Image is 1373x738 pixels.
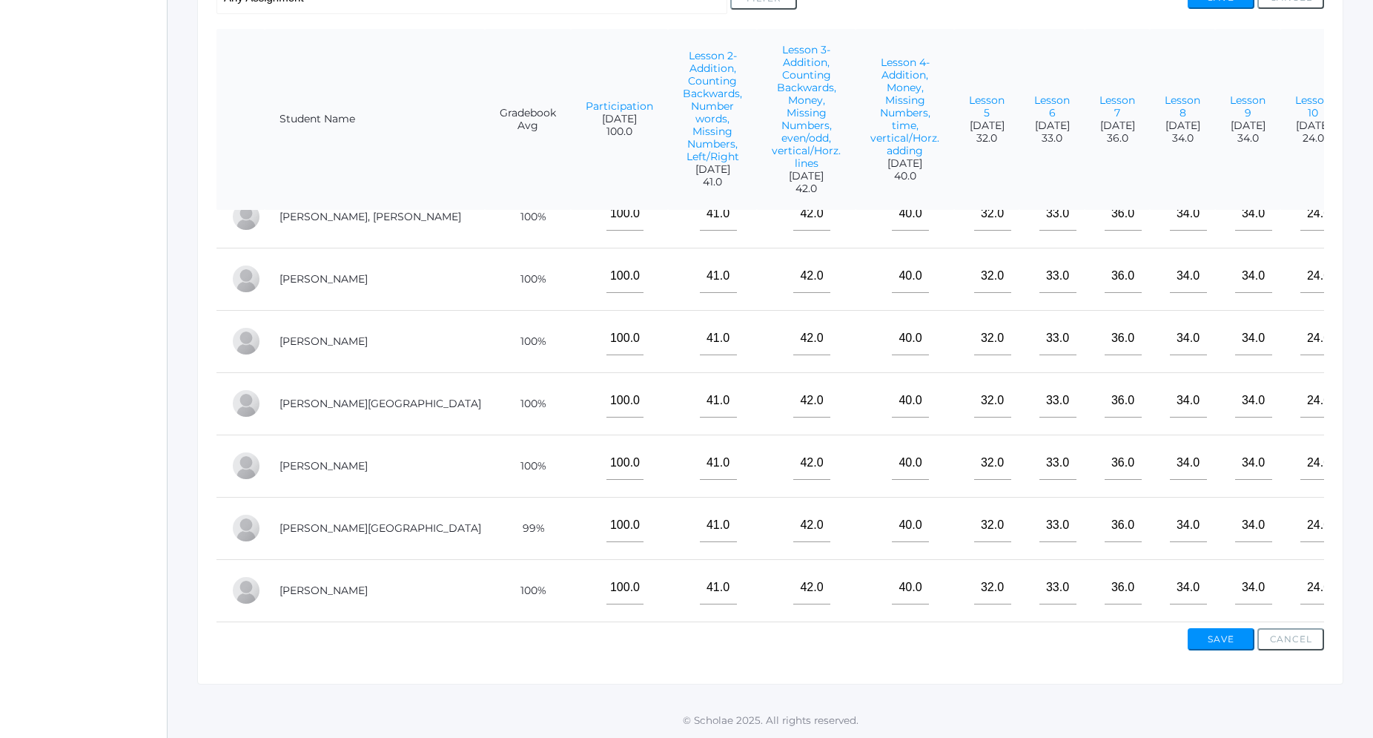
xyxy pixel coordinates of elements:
span: 36.0 [1099,132,1135,145]
span: [DATE] [969,119,1005,132]
a: Participation [586,99,653,113]
span: [DATE] [870,157,939,170]
a: [PERSON_NAME][GEOGRAPHIC_DATA] [279,397,481,410]
span: [DATE] [586,113,653,125]
span: [DATE] [1099,119,1135,132]
span: [DATE] [1034,119,1070,132]
a: Lesson 3- Addition, Counting Backwards, Money, Missing Numbers, even/odd, vertical/Horz. lines [772,43,841,170]
td: 100% [485,435,571,497]
button: Save [1188,628,1254,650]
div: Kenton Nunez [231,389,261,418]
div: Adelaide Stephens [231,513,261,543]
a: Lesson 6 [1034,93,1070,119]
a: [PERSON_NAME] [279,272,368,286]
a: [PERSON_NAME], [PERSON_NAME] [279,210,461,223]
span: [DATE] [683,163,742,176]
span: 100.0 [586,125,653,138]
td: 100% [485,248,571,310]
div: Jacob Hjelm [231,326,261,356]
div: Sullivan Clyne [231,202,261,231]
a: Lesson 9 [1230,93,1266,119]
div: Hazel Zingerman [231,576,261,605]
td: 100% [485,372,571,435]
td: 100% [485,185,571,248]
a: [PERSON_NAME] [279,584,368,597]
span: [DATE] [1230,119,1266,132]
td: 100% [485,310,571,372]
a: [PERSON_NAME] [279,335,368,348]
td: 99% [485,497,571,559]
a: [PERSON_NAME] [279,459,368,472]
span: 32.0 [969,132,1005,145]
span: 34.0 [1230,132,1266,145]
td: 100% [485,559,571,622]
a: Lesson 5 [969,93,1005,119]
span: [DATE] [1165,119,1200,132]
th: Gradebook Avg [485,29,571,211]
a: Lesson 4- Addition, Money, Missing Numbers, time, vertical/Horz. adding [870,56,939,157]
p: © Scholae 2025. All rights reserved. [168,713,1373,728]
a: Lesson 8 [1165,93,1200,119]
span: 33.0 [1034,132,1070,145]
span: 24.0 [1295,132,1331,145]
a: Lesson 10 [1295,93,1331,119]
a: Lesson 7 [1099,93,1135,119]
span: 41.0 [683,176,742,188]
span: 40.0 [870,170,939,182]
span: 42.0 [772,182,841,195]
button: Cancel [1257,628,1324,650]
span: [DATE] [772,170,841,182]
div: Macy Hardisty [231,264,261,294]
span: 34.0 [1165,132,1200,145]
span: [DATE] [1295,119,1331,132]
th: Student Name [265,29,485,211]
a: [PERSON_NAME][GEOGRAPHIC_DATA] [279,521,481,535]
a: Lesson 2- Addition, Counting Backwards, Number words, Missing Numbers, Left/Right [683,49,742,163]
div: Greyson Reed [231,451,261,481]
